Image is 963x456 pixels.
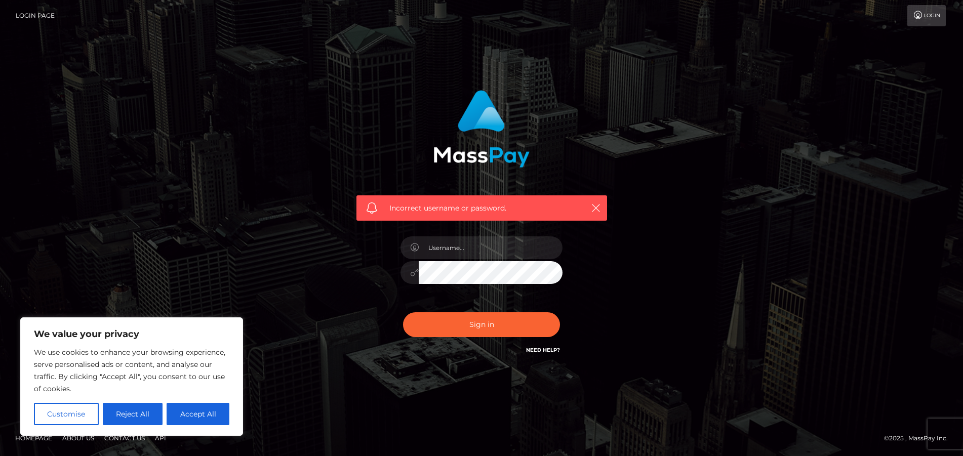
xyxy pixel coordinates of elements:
a: Login [907,5,946,26]
button: Accept All [167,403,229,425]
input: Username... [419,236,563,259]
button: Customise [34,403,99,425]
p: We value your privacy [34,328,229,340]
img: MassPay Login [433,90,530,168]
button: Reject All [103,403,163,425]
div: © 2025 , MassPay Inc. [884,433,955,444]
button: Sign in [403,312,560,337]
span: Incorrect username or password. [389,203,574,214]
a: Need Help? [526,347,560,353]
a: Contact Us [100,430,149,446]
a: About Us [58,430,98,446]
a: Login Page [16,5,55,26]
a: API [151,430,170,446]
p: We use cookies to enhance your browsing experience, serve personalised ads or content, and analys... [34,346,229,395]
div: We value your privacy [20,317,243,436]
a: Homepage [11,430,56,446]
